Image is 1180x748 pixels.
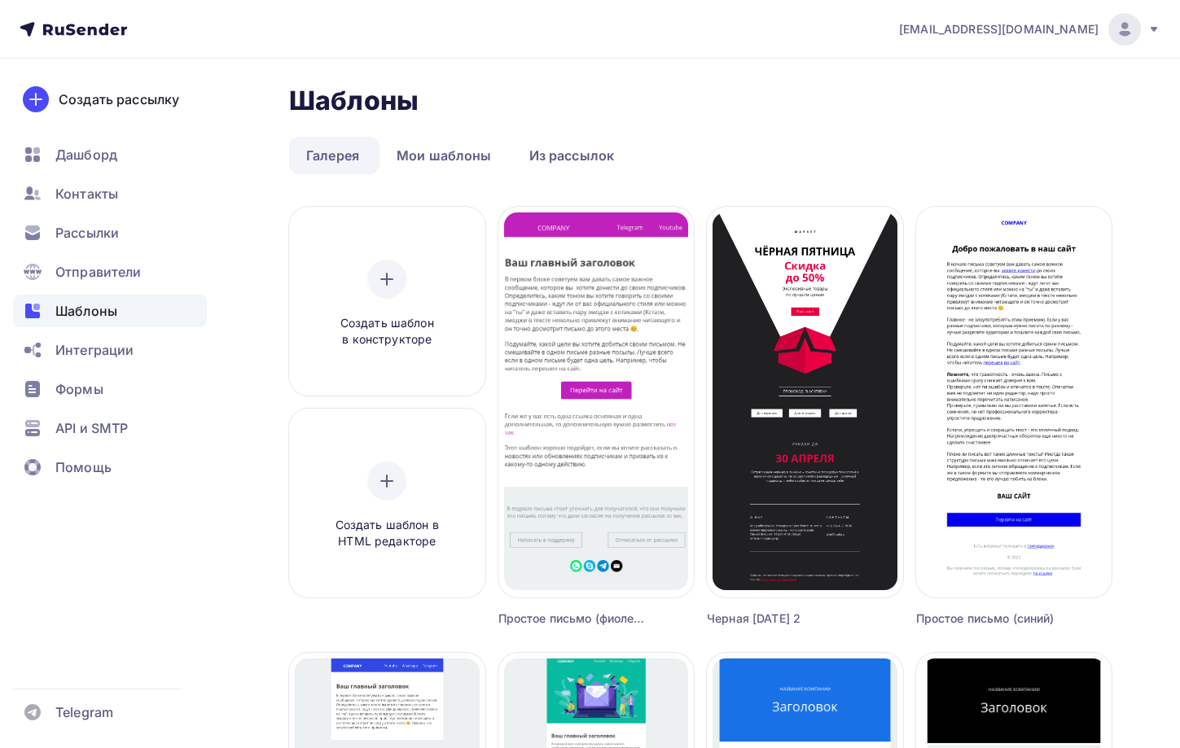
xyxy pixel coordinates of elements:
[379,137,509,174] a: Мои шаблоны
[498,610,645,627] div: Простое письмо (фиолетовый)
[55,418,128,438] span: API и SMTP
[899,21,1099,37] span: [EMAIL_ADDRESS][DOMAIN_NAME]
[707,610,853,627] div: Черная [DATE] 2
[309,517,464,550] span: Создать шаблон в HTML редакторе
[55,262,142,282] span: Отправители
[13,138,207,171] a: Дашборд
[55,145,117,164] span: Дашборд
[59,90,179,109] div: Создать рассылку
[55,340,134,360] span: Интеграции
[55,301,117,321] span: Шаблоны
[55,184,118,203] span: Контакты
[13,217,207,249] a: Рассылки
[55,457,112,477] span: Помощь
[289,137,376,174] a: Галерея
[13,295,207,327] a: Шаблоны
[55,223,119,243] span: Рассылки
[309,315,464,348] span: Создать шаблон в конструкторе
[899,13,1160,46] a: [EMAIL_ADDRESS][DOMAIN_NAME]
[289,85,419,117] h2: Шаблоны
[13,373,207,405] a: Формы
[55,702,113,722] span: Telegram
[55,379,103,399] span: Формы
[13,177,207,210] a: Контакты
[916,610,1063,627] div: Простое письмо (синий)
[13,256,207,288] a: Отправители
[512,137,632,174] a: Из рассылок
